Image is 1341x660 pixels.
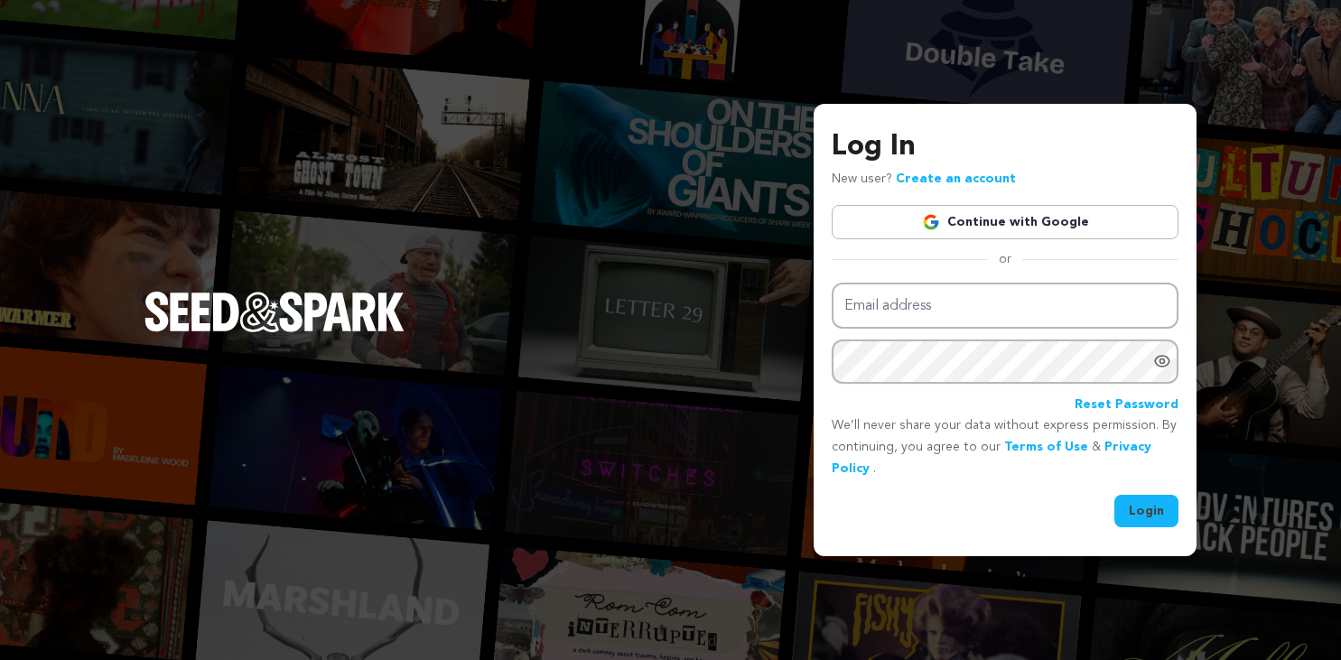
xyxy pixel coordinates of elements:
[832,125,1178,169] h3: Log In
[896,172,1016,185] a: Create an account
[832,441,1151,475] a: Privacy Policy
[1004,441,1088,453] a: Terms of Use
[1153,352,1171,370] a: Show password as plain text. Warning: this will display your password on the screen.
[1114,495,1178,527] button: Login
[832,169,1016,191] p: New user?
[922,213,940,231] img: Google logo
[1075,395,1178,416] a: Reset Password
[144,292,405,367] a: Seed&Spark Homepage
[832,283,1178,329] input: Email address
[988,250,1022,268] span: or
[832,205,1178,239] a: Continue with Google
[144,292,405,331] img: Seed&Spark Logo
[832,415,1178,479] p: We’ll never share your data without express permission. By continuing, you agree to our & .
